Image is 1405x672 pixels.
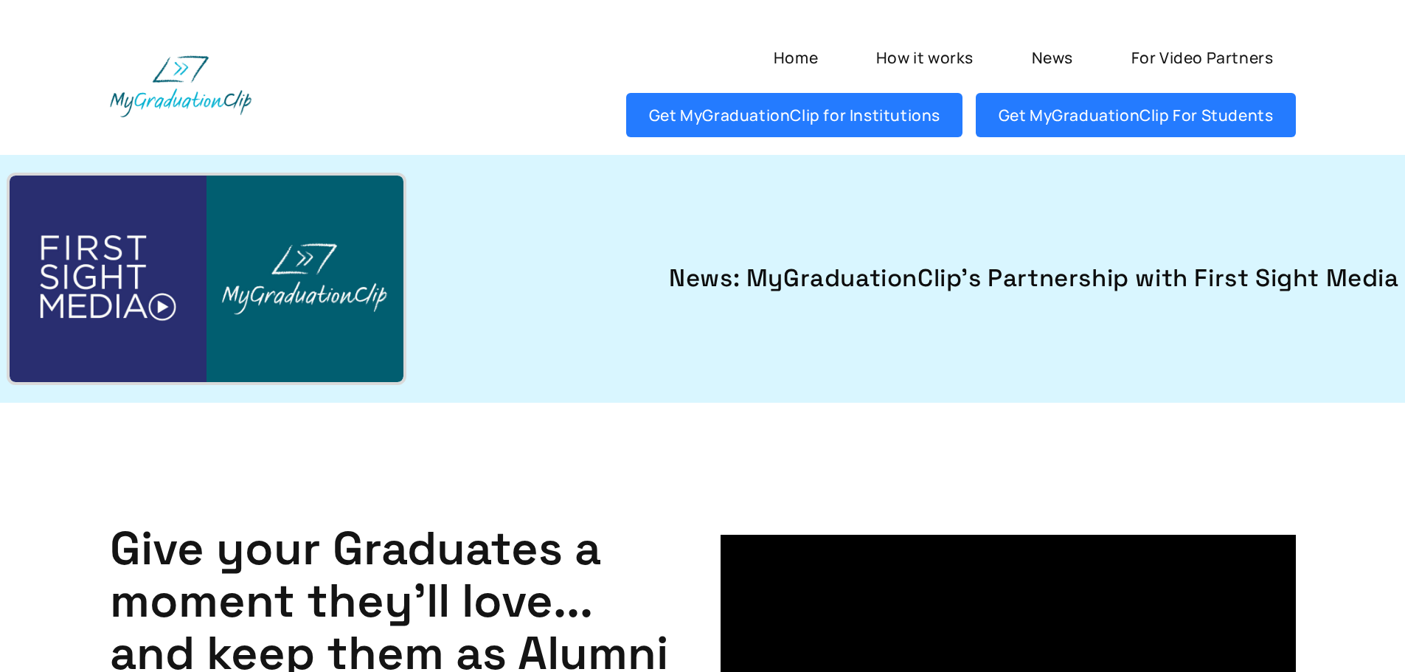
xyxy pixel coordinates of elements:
a: News: MyGraduationClip's Partnership with First Sight Media [442,260,1398,297]
a: For Video Partners [1109,35,1295,80]
a: Get MyGraduationClip for Institutions [626,93,962,137]
a: News [1009,35,1095,80]
a: Get MyGraduationClip For Students [976,93,1295,137]
a: How it works [853,35,996,80]
a: Home [751,35,840,80]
